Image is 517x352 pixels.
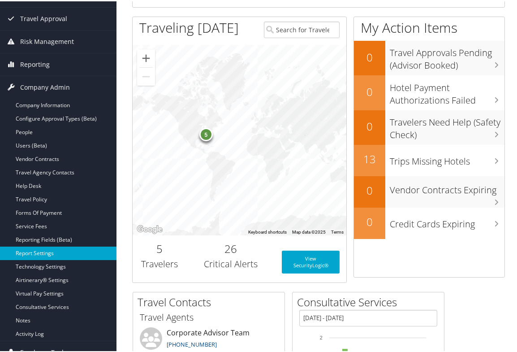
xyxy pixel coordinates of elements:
a: 0Travel Approvals Pending (Advisor Booked) [354,39,504,74]
h2: 0 [354,117,385,133]
tspan: 2 [320,334,323,339]
a: 0Travelers Need Help (Safety Check) [354,109,504,143]
a: Terms (opens in new tab) [331,228,344,233]
h2: Consultative Services [297,293,444,309]
a: Open this area in Google Maps (opens a new window) [135,222,164,234]
span: Map data ©2025 [292,228,326,233]
a: 0Credit Cards Expiring [354,206,504,238]
a: 0Hotel Payment Authorizations Failed [354,74,504,109]
h3: Trips Missing Hotels [390,149,504,166]
a: 13Trips Missing Hotels [354,143,504,175]
h2: 13 [354,150,385,165]
h3: Travelers [139,256,179,269]
h2: 0 [354,213,385,228]
span: Risk Management [20,29,74,52]
h2: 0 [354,83,385,98]
h3: Travel Approvals Pending (Advisor Booked) [390,41,504,70]
span: Reporting [20,52,50,74]
a: [PHONE_NUMBER] [167,339,217,347]
a: 0Vendor Contracts Expiring [354,175,504,206]
h3: Credit Cards Expiring [390,212,504,229]
h3: Critical Alerts [193,256,268,269]
a: View SecurityLogic® [282,249,340,272]
h2: 5 [139,240,179,255]
input: Search for Traveler [264,20,340,37]
h3: Hotel Payment Authorizations Failed [390,76,504,105]
h2: 0 [354,182,385,197]
span: Travel Approval [20,6,67,29]
h3: Vendor Contracts Expiring [390,178,504,195]
button: Zoom out [137,66,155,84]
h3: Travelers Need Help (Safety Check) [390,110,504,140]
button: Keyboard shortcuts [248,228,287,234]
img: Google [135,222,164,234]
div: 5 [199,127,212,140]
h2: 0 [354,48,385,64]
button: Zoom in [137,48,155,66]
h1: My Action Items [354,17,504,36]
h1: Traveling [DATE] [139,17,239,36]
span: Company Admin [20,75,70,97]
h2: 26 [193,240,268,255]
h2: Travel Contacts [138,293,284,309]
h3: Travel Agents [140,310,278,322]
